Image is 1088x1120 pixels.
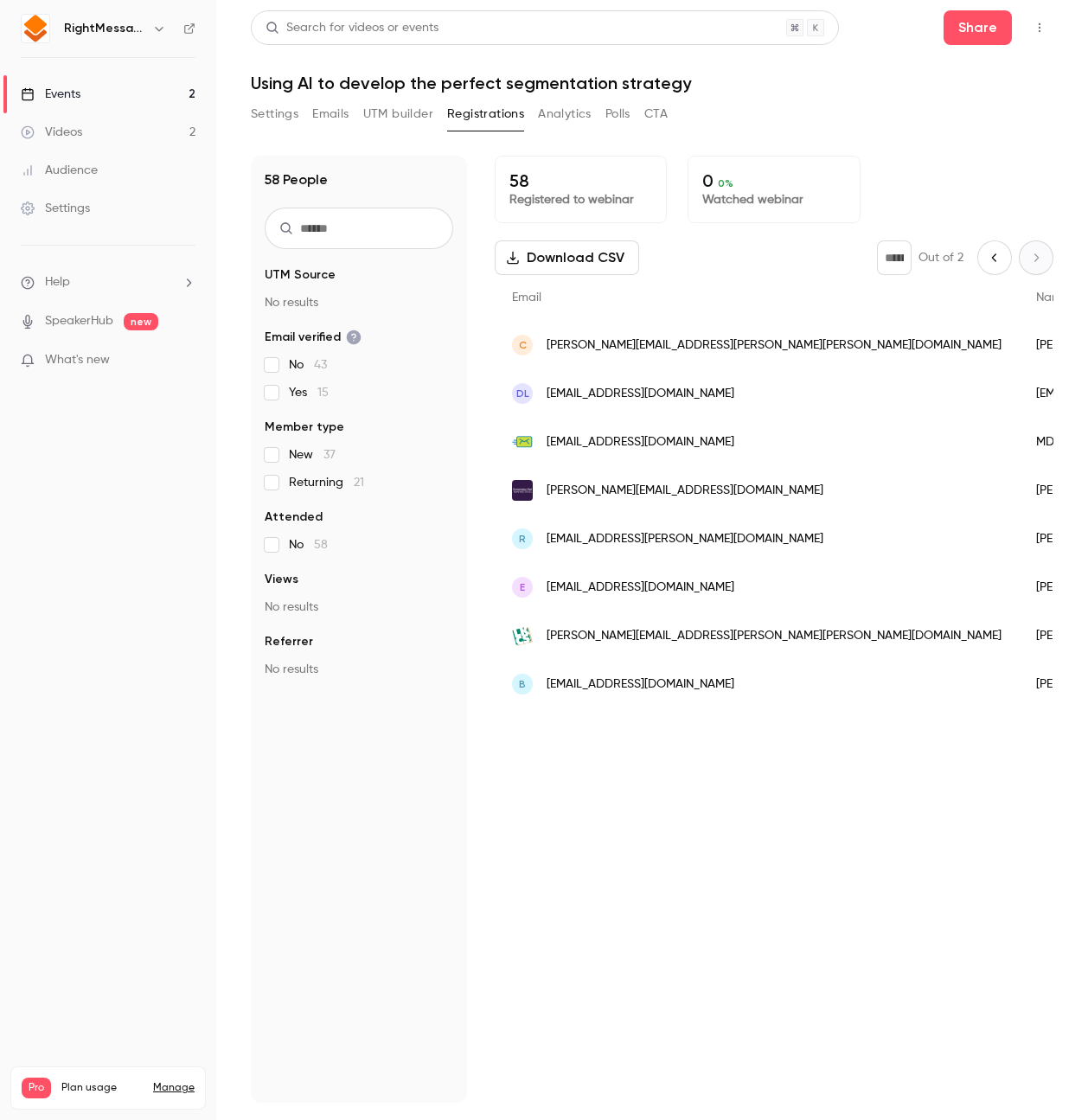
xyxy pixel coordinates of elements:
section: facet-groups [265,266,453,678]
img: RightMessage [22,15,49,42]
button: CTA [644,100,668,128]
p: No results [265,294,453,311]
span: [EMAIL_ADDRESS][DOMAIN_NAME] [547,675,734,694]
span: R [519,531,526,547]
p: Registered to webinar [509,191,652,208]
span: Plan usage [61,1081,143,1095]
span: E [520,579,525,595]
span: Views [265,571,298,588]
span: Email verified [265,329,362,346]
span: Email [512,291,541,304]
span: No [289,356,327,374]
div: Videos [21,124,82,141]
img: conversionowl.com [512,480,533,501]
p: No results [265,661,453,678]
span: B [519,676,526,692]
span: Member type [265,419,344,436]
a: SpeakerHub [45,312,113,330]
img: personalizedpaths.com [512,432,533,452]
p: No results [265,598,453,616]
h1: Using AI to develop the perfect segmentation strategy [251,73,1053,93]
span: new [124,313,158,330]
h6: RightMessage [64,20,145,37]
span: Yes [289,384,329,401]
button: UTM builder [363,100,433,128]
div: Audience [21,162,98,179]
button: Settings [251,100,298,128]
span: [PERSON_NAME][EMAIL_ADDRESS][PERSON_NAME][PERSON_NAME][DOMAIN_NAME] [547,336,1002,355]
span: [EMAIL_ADDRESS][DOMAIN_NAME] [547,579,734,597]
button: Registrations [447,100,524,128]
span: [EMAIL_ADDRESS][DOMAIN_NAME] [547,385,734,403]
span: dL [516,386,529,401]
span: 58 [314,539,328,551]
p: 58 [509,170,652,191]
div: Search for videos or events [266,19,438,37]
img: lk-cs.com [512,625,533,646]
span: 0 % [718,177,733,189]
span: 37 [323,449,336,461]
span: UTM Source [265,266,336,284]
button: Download CSV [495,240,639,275]
button: Polls [605,100,630,128]
li: help-dropdown-opener [21,273,195,291]
span: C [519,337,527,353]
span: Name [1036,291,1069,304]
span: Pro [22,1078,51,1098]
button: Analytics [538,100,592,128]
span: [EMAIL_ADDRESS][PERSON_NAME][DOMAIN_NAME] [547,530,823,548]
button: Emails [312,100,349,128]
p: 0 [702,170,845,191]
span: 43 [314,359,327,371]
span: What's new [45,351,110,369]
span: Referrer [265,633,313,650]
p: Out of 2 [918,249,963,266]
span: Returning [289,474,364,491]
h1: 58 People [265,170,328,190]
button: Previous page [977,240,1012,275]
span: [PERSON_NAME][EMAIL_ADDRESS][PERSON_NAME][PERSON_NAME][DOMAIN_NAME] [547,627,1002,645]
iframe: Noticeable Trigger [175,353,195,368]
span: 21 [354,477,364,489]
span: [PERSON_NAME][EMAIL_ADDRESS][DOMAIN_NAME] [547,482,823,500]
div: Settings [21,200,90,217]
div: Events [21,86,80,103]
span: Help [45,273,70,291]
span: [EMAIL_ADDRESS][DOMAIN_NAME] [547,433,734,451]
span: 15 [317,387,329,399]
a: Manage [153,1081,195,1095]
p: Watched webinar [702,191,845,208]
span: No [289,536,328,554]
span: New [289,446,336,464]
span: Attended [265,509,323,526]
button: Share [944,10,1012,45]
